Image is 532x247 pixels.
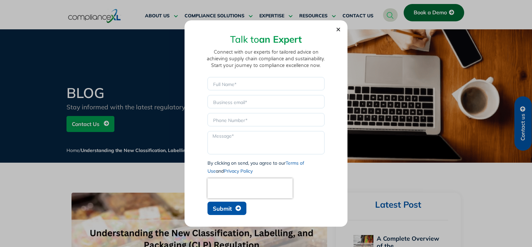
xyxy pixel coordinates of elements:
div: By clicking on send, you agree to our and [207,159,325,175]
input: Business email* [207,95,325,108]
span: Submit [213,206,232,211]
iframe: reCAPTCHA [207,178,293,198]
input: Full Name* [207,77,325,90]
button: Submit [207,202,246,215]
a: Close [336,27,341,32]
h2: Talk to [204,35,328,44]
a: Privacy Policy [224,168,253,174]
strong: an Expert [259,33,302,45]
input: Only numbers and phone characters (#, -, *, etc) are accepted. [207,113,325,126]
p: Connect with our experts for tailored advice on achieving supply chain compliance and sustainabil... [204,49,328,69]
